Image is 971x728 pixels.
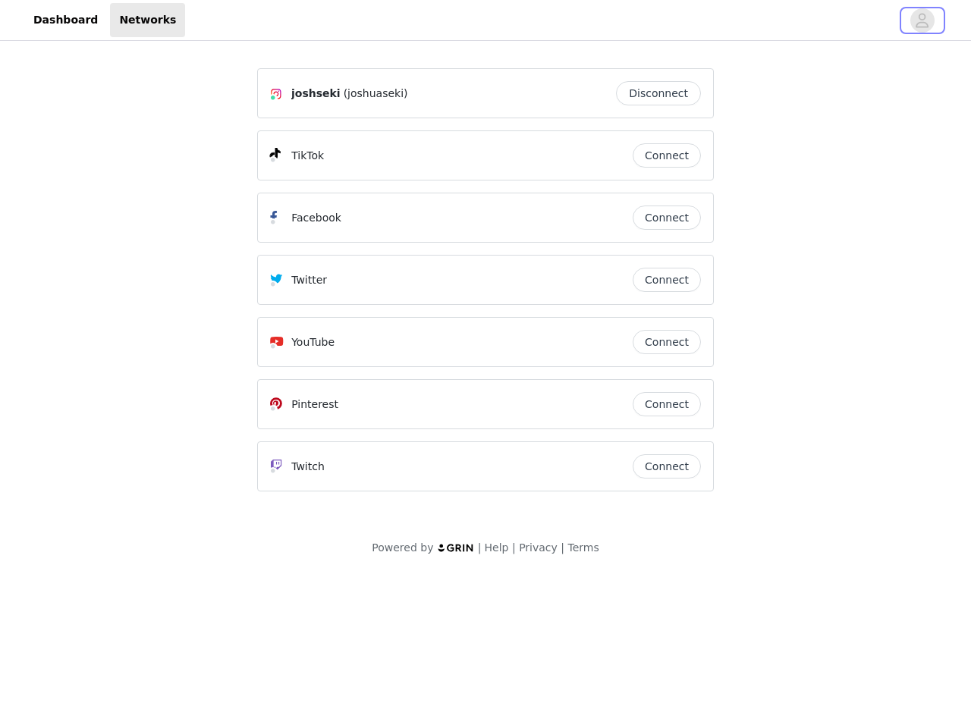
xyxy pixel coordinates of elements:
[633,392,701,416] button: Connect
[291,272,327,288] p: Twitter
[110,3,185,37] a: Networks
[291,334,335,350] p: YouTube
[633,268,701,292] button: Connect
[291,148,324,164] p: TikTok
[915,8,929,33] div: avatar
[24,3,107,37] a: Dashboard
[270,88,282,100] img: Instagram Icon
[561,541,564,554] span: |
[291,459,325,475] p: Twitch
[567,541,599,554] a: Terms
[372,541,433,554] span: Powered by
[291,86,341,102] span: joshseki
[519,541,558,554] a: Privacy
[633,206,701,230] button: Connect
[344,86,408,102] span: (joshuaseki)
[291,397,338,413] p: Pinterest
[478,541,482,554] span: |
[633,330,701,354] button: Connect
[291,210,341,226] p: Facebook
[616,81,701,105] button: Disconnect
[485,541,509,554] a: Help
[633,454,701,479] button: Connect
[512,541,516,554] span: |
[437,543,475,553] img: logo
[633,143,701,168] button: Connect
